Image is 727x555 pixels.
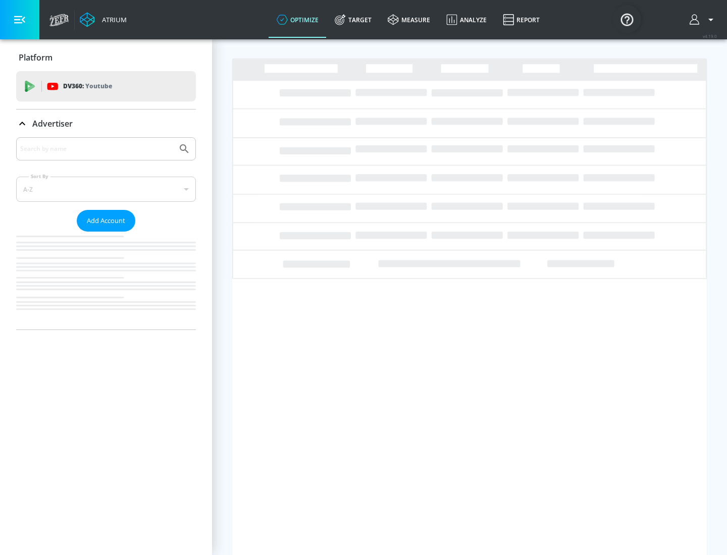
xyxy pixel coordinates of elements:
a: measure [380,2,438,38]
div: Advertiser [16,137,196,329]
button: Add Account [77,210,135,232]
span: v 4.19.0 [703,33,717,39]
span: Add Account [87,215,125,227]
a: optimize [269,2,327,38]
p: DV360: [63,81,112,92]
label: Sort By [29,173,50,180]
p: Platform [19,52,53,63]
a: Target [327,2,380,38]
p: Youtube [85,81,112,91]
div: Atrium [98,15,127,24]
a: Analyze [438,2,495,38]
div: Advertiser [16,109,196,138]
div: DV360: Youtube [16,71,196,101]
button: Open Resource Center [613,5,641,33]
p: Advertiser [32,118,73,129]
input: Search by name [20,142,173,155]
a: Atrium [80,12,127,27]
div: A-Z [16,177,196,202]
a: Report [495,2,548,38]
nav: list of Advertiser [16,232,196,329]
div: Platform [16,43,196,72]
